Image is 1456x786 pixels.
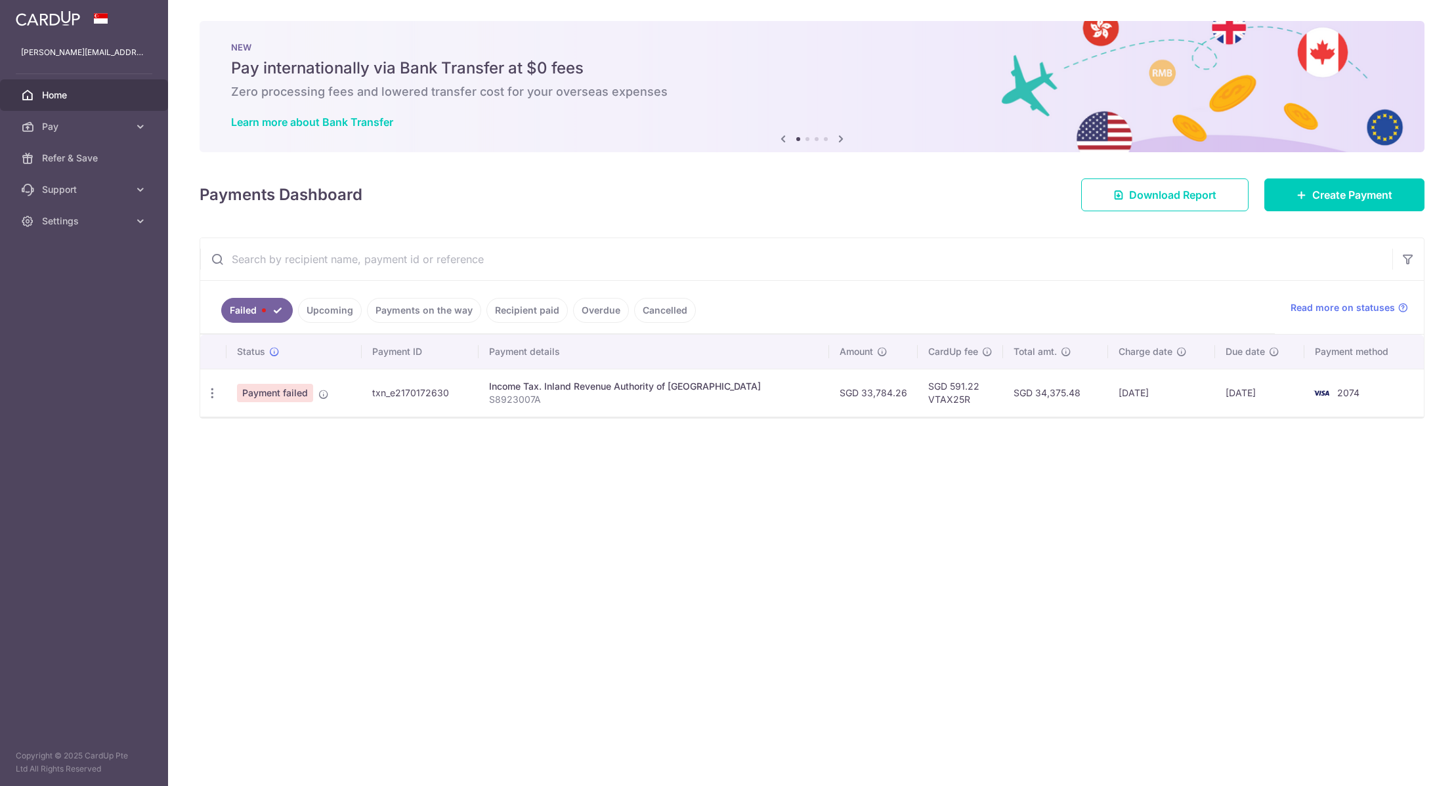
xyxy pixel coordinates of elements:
span: Status [237,345,265,358]
span: Support [42,183,129,196]
h5: Pay internationally via Bank Transfer at $0 fees [231,58,1393,79]
a: Payments on the way [367,298,481,323]
p: S8923007A [489,393,819,406]
a: Failed [221,298,293,323]
span: 2074 [1337,387,1360,398]
img: Bank Card [1308,385,1335,401]
span: Refer & Save [42,152,129,165]
a: Upcoming [298,298,362,323]
th: Payment details [479,335,829,369]
span: Download Report [1129,187,1216,203]
span: Read more on statuses [1291,301,1395,314]
th: Payment ID [362,335,479,369]
td: txn_e2170172630 [362,369,479,417]
a: Recipient paid [486,298,568,323]
span: Amount [840,345,873,358]
a: Cancelled [634,298,696,323]
a: Overdue [573,298,629,323]
a: Learn more about Bank Transfer [231,115,393,129]
span: Payment failed [237,384,313,402]
span: Due date [1226,345,1265,358]
h6: Zero processing fees and lowered transfer cost for your overseas expenses [231,84,1393,100]
div: Income Tax. Inland Revenue Authority of [GEOGRAPHIC_DATA] [489,380,819,393]
span: Settings [42,215,129,228]
img: CardUp [16,10,80,26]
input: Search by recipient name, payment id or reference [200,238,1392,280]
p: NEW [231,42,1393,52]
th: Payment method [1304,335,1424,369]
td: [DATE] [1108,369,1215,417]
a: Download Report [1081,178,1249,211]
span: Create Payment [1312,187,1392,203]
a: Create Payment [1264,178,1424,211]
span: Pay [42,120,129,133]
span: Charge date [1119,345,1172,358]
p: [PERSON_NAME][EMAIL_ADDRESS][DOMAIN_NAME] [21,46,147,59]
span: CardUp fee [928,345,978,358]
img: Bank transfer banner [200,21,1424,152]
span: Total amt. [1014,345,1057,358]
td: [DATE] [1215,369,1304,417]
span: Home [42,89,129,102]
td: SGD 34,375.48 [1003,369,1108,417]
a: Read more on statuses [1291,301,1408,314]
td: SGD 591.22 VTAX25R [918,369,1003,417]
td: SGD 33,784.26 [829,369,918,417]
h4: Payments Dashboard [200,183,362,207]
